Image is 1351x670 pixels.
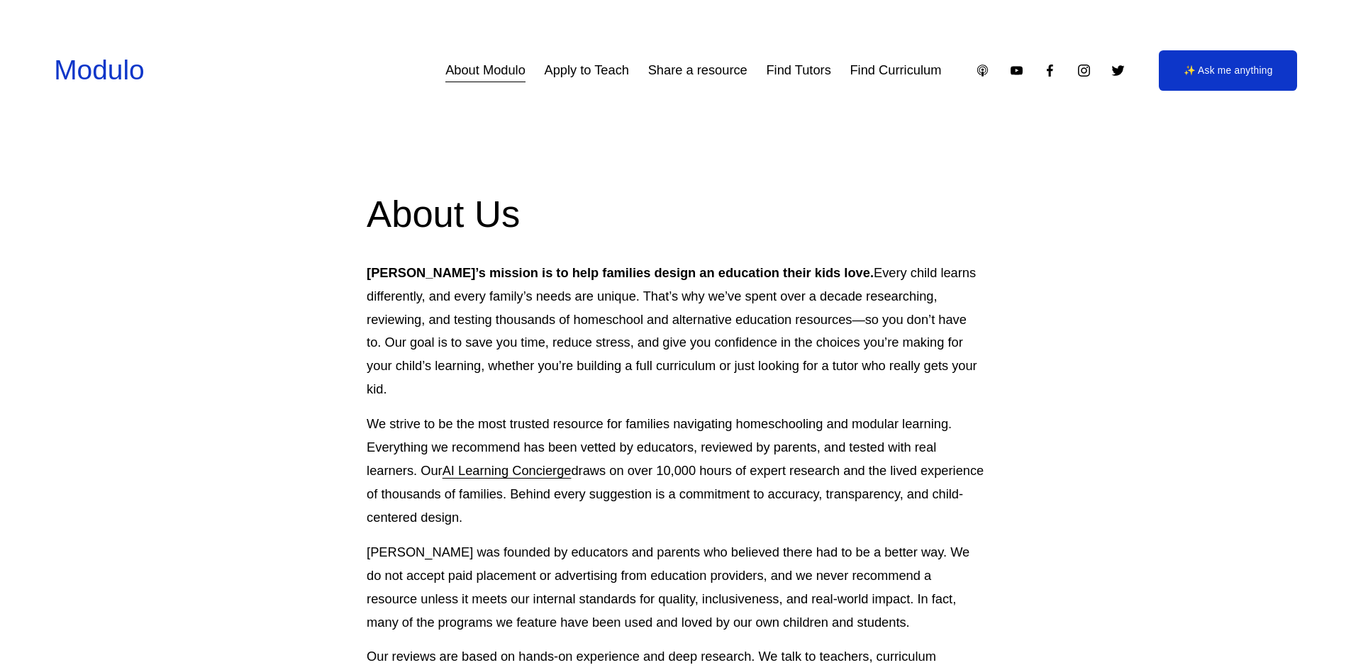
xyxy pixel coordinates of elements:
a: Facebook [1043,63,1057,78]
a: ✨ Ask me anything [1159,50,1297,91]
a: Apply to Teach [545,57,629,84]
p: [PERSON_NAME] was founded by educators and parents who believed there had to be a better way. We ... [367,541,984,635]
a: YouTube [1009,63,1024,78]
a: About Modulo [445,57,526,84]
h2: About Us [367,190,984,239]
a: Twitter [1111,63,1125,78]
a: AI Learning Concierge [443,463,572,478]
a: Find Curriculum [850,57,941,84]
a: Instagram [1077,63,1091,78]
p: Every child learns differently, and every family’s needs are unique. That’s why we’ve spent over ... [367,262,984,402]
a: Find Tutors [766,57,830,84]
strong: [PERSON_NAME]’s mission is to help families design an education their kids love. [367,265,874,280]
p: We strive to be the most trusted resource for families navigating homeschooling and modular learn... [367,413,984,530]
a: Apple Podcasts [975,63,990,78]
a: Share a resource [648,57,747,84]
a: Modulo [54,55,144,85]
